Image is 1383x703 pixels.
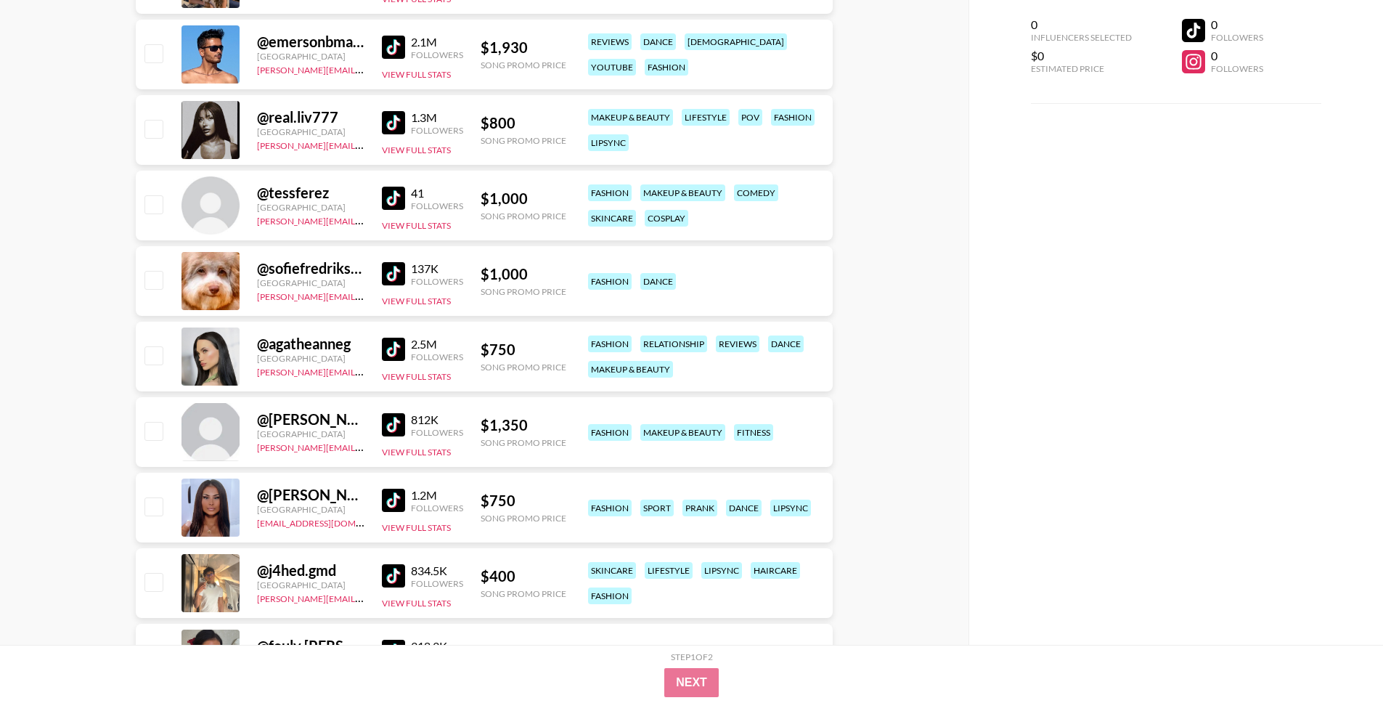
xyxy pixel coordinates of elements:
[411,200,463,211] div: Followers
[257,51,364,62] div: [GEOGRAPHIC_DATA]
[257,335,364,353] div: @ agatheanneg
[588,273,632,290] div: fashion
[588,33,632,50] div: reviews
[481,416,566,434] div: $ 1,350
[588,336,632,352] div: fashion
[257,590,541,604] a: [PERSON_NAME][EMAIL_ADDRESS][PERSON_NAME][DOMAIN_NAME]
[588,500,632,516] div: fashion
[382,69,451,80] button: View Full Stats
[257,504,364,515] div: [GEOGRAPHIC_DATA]
[481,492,566,510] div: $ 750
[257,62,472,76] a: [PERSON_NAME][EMAIL_ADDRESS][DOMAIN_NAME]
[481,211,566,222] div: Song Promo Price
[382,371,451,382] button: View Full Stats
[382,262,405,285] img: TikTok
[1031,32,1132,43] div: Influencers Selected
[481,362,566,373] div: Song Promo Price
[588,59,636,76] div: youtube
[481,114,566,132] div: $ 800
[768,336,804,352] div: dance
[640,184,725,201] div: makeup & beauty
[588,562,636,579] div: skincare
[411,35,463,49] div: 2.1M
[682,500,717,516] div: prank
[257,410,364,428] div: @ [PERSON_NAME].mkh
[481,265,566,283] div: $ 1,000
[770,500,811,516] div: lipsync
[382,220,451,231] button: View Full Stats
[382,598,451,609] button: View Full Stats
[588,210,636,227] div: skincare
[257,277,364,288] div: [GEOGRAPHIC_DATA]
[588,588,632,604] div: fashion
[685,33,787,50] div: [DEMOGRAPHIC_DATA]
[411,564,463,578] div: 834.5K
[734,184,778,201] div: comedy
[382,640,405,663] img: TikTok
[411,110,463,125] div: 1.3M
[382,111,405,134] img: TikTok
[382,489,405,512] img: TikTok
[382,447,451,458] button: View Full Stats
[481,341,566,359] div: $ 750
[751,562,800,579] div: haircare
[411,639,463,654] div: 318.3K
[257,486,364,504] div: @ [PERSON_NAME]
[588,424,632,441] div: fashion
[411,351,463,362] div: Followers
[411,186,463,200] div: 41
[481,135,566,146] div: Song Promo Price
[645,59,688,76] div: fashion
[1211,17,1263,32] div: 0
[588,184,632,201] div: fashion
[411,276,463,287] div: Followers
[411,578,463,589] div: Followers
[1310,630,1366,686] iframe: Drift Widget Chat Controller
[481,437,566,448] div: Song Promo Price
[734,424,773,441] div: fitness
[257,515,403,529] a: [EMAIL_ADDRESS][DOMAIN_NAME]
[411,413,463,427] div: 812K
[481,38,566,57] div: $ 1,930
[411,488,463,503] div: 1.2M
[257,580,364,590] div: [GEOGRAPHIC_DATA]
[716,336,759,352] div: reviews
[257,428,364,439] div: [GEOGRAPHIC_DATA]
[382,36,405,59] img: TikTok
[257,184,364,202] div: @ tessferez
[411,337,463,351] div: 2.5M
[257,439,472,453] a: [PERSON_NAME][EMAIL_ADDRESS][DOMAIN_NAME]
[257,126,364,137] div: [GEOGRAPHIC_DATA]
[588,109,673,126] div: makeup & beauty
[1211,63,1263,74] div: Followers
[726,500,762,516] div: dance
[411,261,463,276] div: 137K
[411,49,463,60] div: Followers
[645,562,693,579] div: lifestyle
[382,145,451,155] button: View Full Stats
[257,202,364,213] div: [GEOGRAPHIC_DATA]
[382,296,451,306] button: View Full Stats
[411,427,463,438] div: Followers
[481,286,566,297] div: Song Promo Price
[382,338,405,361] img: TikTok
[1031,49,1132,63] div: $0
[257,637,364,655] div: @ fouly.[PERSON_NAME]
[1211,32,1263,43] div: Followers
[640,336,707,352] div: relationship
[481,513,566,524] div: Song Promo Price
[588,361,673,378] div: makeup & beauty
[682,109,730,126] div: lifestyle
[382,564,405,588] img: TikTok
[257,561,364,580] div: @ j4hed.gmd
[257,288,472,302] a: [PERSON_NAME][EMAIL_ADDRESS][DOMAIN_NAME]
[1031,17,1132,32] div: 0
[382,522,451,533] button: View Full Stats
[671,651,713,662] div: Step 1 of 2
[257,33,364,51] div: @ emersonbmartins
[640,500,674,516] div: sport
[701,562,742,579] div: lipsync
[257,364,472,378] a: [PERSON_NAME][EMAIL_ADDRESS][DOMAIN_NAME]
[382,187,405,210] img: TikTok
[664,668,719,697] button: Next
